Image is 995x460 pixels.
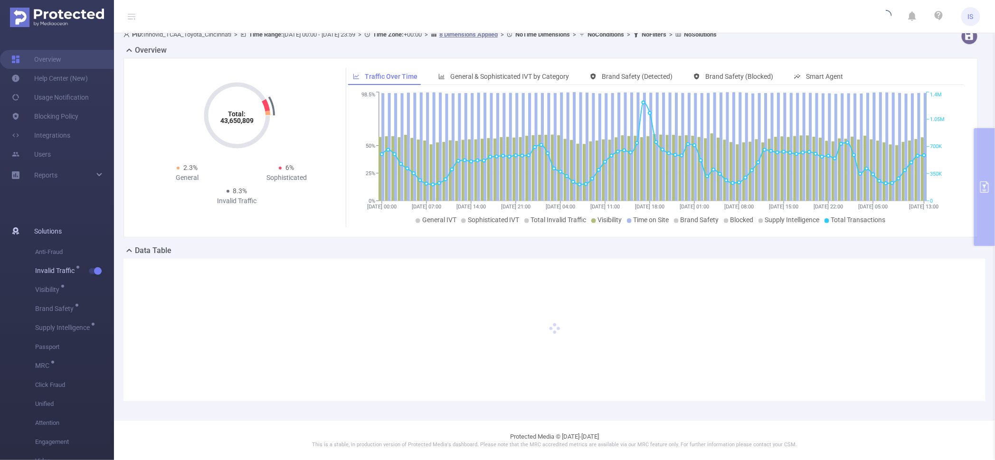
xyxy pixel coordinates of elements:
[132,31,143,38] b: PID:
[930,171,942,177] tspan: 350K
[515,31,570,38] b: No Time Dimensions
[635,204,665,210] tspan: [DATE] 18:00
[249,31,283,38] b: Time Range:
[501,204,531,210] tspan: [DATE] 21:00
[35,324,93,331] span: Supply Intelligence
[730,216,754,224] span: Blocked
[681,216,719,224] span: Brand Safety
[910,204,939,210] tspan: [DATE] 13:00
[231,31,240,38] span: >
[237,173,337,183] div: Sophisticated
[11,145,51,164] a: Users
[725,204,754,210] tspan: [DATE] 08:00
[34,166,57,185] a: Reports
[35,286,63,293] span: Visibility
[498,31,507,38] span: >
[35,267,78,274] span: Invalid Traffic
[228,110,246,118] tspan: Total:
[602,73,673,80] span: Brand Safety (Detected)
[11,126,70,145] a: Integrations
[366,143,375,149] tspan: 50%
[456,204,486,210] tspan: [DATE] 14:00
[10,8,104,27] img: Protected Media
[881,10,892,23] i: icon: loading
[135,245,171,256] h2: Data Table
[930,144,942,150] tspan: 700K
[183,164,198,171] span: 2.3%
[367,204,397,210] tspan: [DATE] 00:00
[35,305,77,312] span: Brand Safety
[35,243,114,262] span: Anti-Fraud
[369,198,375,204] tspan: 0%
[930,92,942,98] tspan: 1.4M
[366,170,375,177] tspan: 25%
[588,31,624,38] b: No Conditions
[365,73,417,80] span: Traffic Over Time
[355,31,364,38] span: >
[930,116,945,122] tspan: 1.05M
[422,31,431,38] span: >
[450,73,569,80] span: General & Sophisticated IVT by Category
[624,31,633,38] span: >
[769,204,799,210] tspan: [DATE] 15:00
[353,73,360,80] i: icon: line-chart
[220,117,254,124] tspan: 43,650,809
[35,432,114,451] span: Engagement
[138,441,971,449] p: This is a stable, in production version of Protected Media's dashboard. Please note that the MRC ...
[285,164,294,171] span: 6%
[187,196,287,206] div: Invalid Traffic
[546,204,575,210] tspan: [DATE] 04:00
[137,173,237,183] div: General
[570,31,579,38] span: >
[35,376,114,394] span: Click Fraud
[831,216,886,224] span: Total Transactions
[35,338,114,357] span: Passport
[123,31,717,38] span: Innovid_TCAA_Toyota_Cincinnati [DATE] 00:00 - [DATE] 23:59 +00:00
[642,31,666,38] b: No Filters
[373,31,404,38] b: Time Zone:
[11,88,89,107] a: Usage Notification
[814,204,843,210] tspan: [DATE] 22:00
[684,31,717,38] b: No Solutions
[422,216,456,224] span: General IVT
[930,198,933,204] tspan: 0
[439,31,498,38] u: 8 Dimensions Applied
[859,204,888,210] tspan: [DATE] 05:00
[123,31,132,38] i: icon: user
[11,107,78,126] a: Blocking Policy
[35,413,114,432] span: Attention
[135,45,167,56] h2: Overview
[634,216,669,224] span: Time on Site
[412,204,441,210] tspan: [DATE] 07:00
[438,73,445,80] i: icon: bar-chart
[468,216,520,224] span: Sophisticated IVT
[598,216,622,224] span: Visibility
[11,50,61,69] a: Overview
[34,171,57,179] span: Reports
[590,204,620,210] tspan: [DATE] 11:00
[233,187,247,195] span: 8.3%
[806,73,843,80] span: Smart Agent
[765,216,820,224] span: Supply Intelligence
[35,362,53,369] span: MRC
[666,31,675,38] span: >
[34,222,62,241] span: Solutions
[361,92,375,98] tspan: 98.5%
[968,7,974,26] span: IS
[680,204,710,210] tspan: [DATE] 01:00
[705,73,773,80] span: Brand Safety (Blocked)
[11,69,88,88] a: Help Center (New)
[35,394,114,413] span: Unified
[531,216,587,224] span: Total Invalid Traffic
